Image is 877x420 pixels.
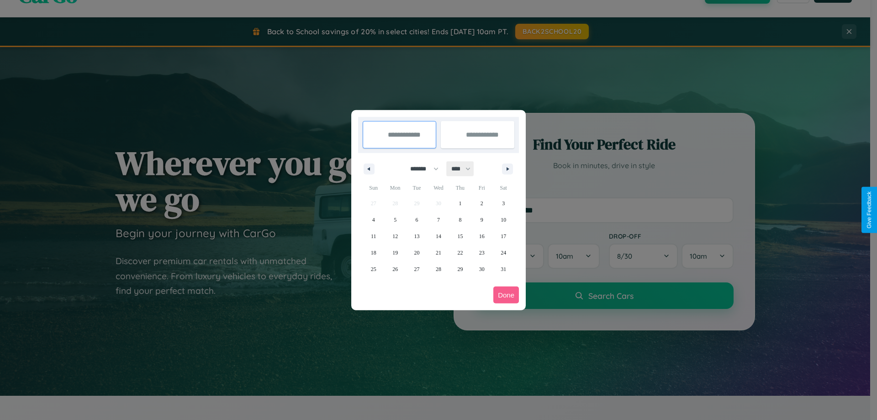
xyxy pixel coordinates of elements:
[471,212,492,228] button: 9
[384,261,406,277] button: 26
[471,245,492,261] button: 23
[414,245,420,261] span: 20
[502,195,505,212] span: 3
[406,228,428,245] button: 13
[384,245,406,261] button: 19
[384,228,406,245] button: 12
[493,212,514,228] button: 10
[363,228,384,245] button: 11
[479,228,485,245] span: 16
[459,195,461,212] span: 1
[392,228,398,245] span: 12
[406,212,428,228] button: 6
[449,181,471,195] span: Thu
[501,212,506,228] span: 10
[481,212,483,228] span: 9
[449,195,471,212] button: 1
[457,261,463,277] span: 29
[363,212,384,228] button: 4
[428,212,449,228] button: 7
[457,245,463,261] span: 22
[436,245,441,261] span: 21
[459,212,461,228] span: 8
[406,245,428,261] button: 20
[479,261,485,277] span: 30
[414,261,420,277] span: 27
[392,245,398,261] span: 19
[416,212,418,228] span: 6
[371,245,376,261] span: 18
[406,261,428,277] button: 27
[392,261,398,277] span: 26
[449,228,471,245] button: 15
[371,261,376,277] span: 25
[457,228,463,245] span: 15
[428,181,449,195] span: Wed
[406,181,428,195] span: Tue
[471,195,492,212] button: 2
[493,228,514,245] button: 17
[428,228,449,245] button: 14
[501,228,506,245] span: 17
[471,181,492,195] span: Fri
[493,195,514,212] button: 3
[493,245,514,261] button: 24
[471,261,492,277] button: 30
[414,228,420,245] span: 13
[363,245,384,261] button: 18
[481,195,483,212] span: 2
[436,228,441,245] span: 14
[363,261,384,277] button: 25
[501,261,506,277] span: 31
[394,212,396,228] span: 5
[449,212,471,228] button: 8
[428,261,449,277] button: 28
[479,245,485,261] span: 23
[493,261,514,277] button: 31
[866,191,872,229] div: Give Feedback
[501,245,506,261] span: 24
[384,181,406,195] span: Mon
[428,245,449,261] button: 21
[493,181,514,195] span: Sat
[372,212,375,228] span: 4
[437,212,440,228] span: 7
[493,287,519,303] button: Done
[371,228,376,245] span: 11
[363,181,384,195] span: Sun
[384,212,406,228] button: 5
[436,261,441,277] span: 28
[449,245,471,261] button: 22
[471,228,492,245] button: 16
[449,261,471,277] button: 29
